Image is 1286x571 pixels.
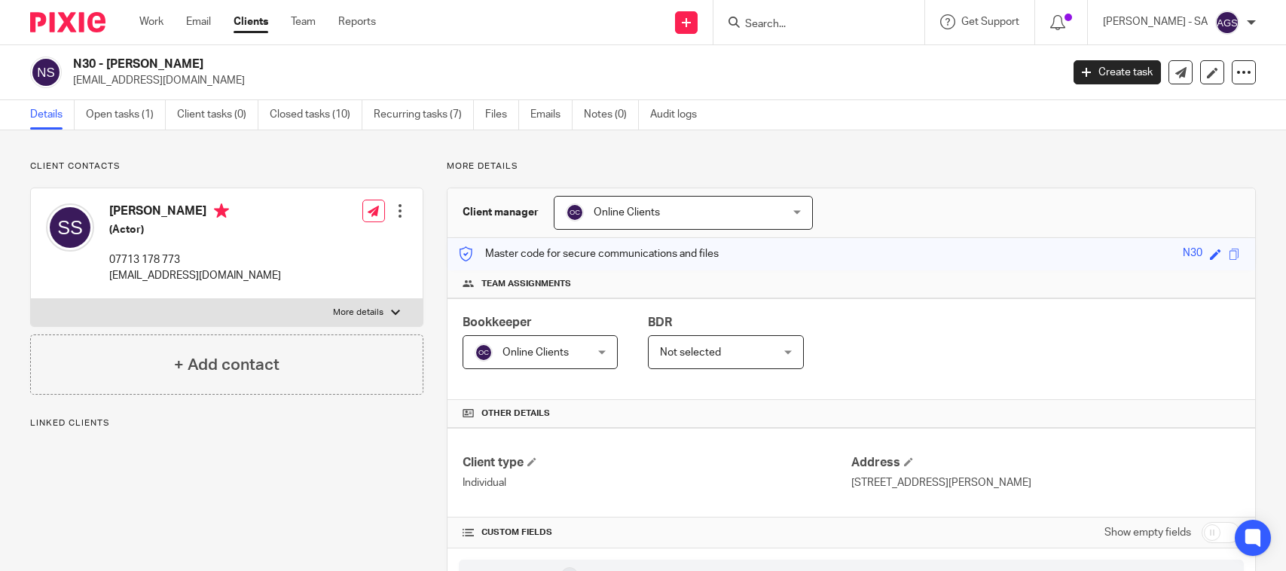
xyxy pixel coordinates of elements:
[338,14,376,29] a: Reports
[73,73,1051,88] p: [EMAIL_ADDRESS][DOMAIN_NAME]
[463,316,532,328] span: Bookkeeper
[851,475,1240,490] p: [STREET_ADDRESS][PERSON_NAME]
[291,14,316,29] a: Team
[73,56,855,72] h2: N30 - [PERSON_NAME]
[447,160,1256,173] p: More details
[109,268,281,283] p: [EMAIL_ADDRESS][DOMAIN_NAME]
[502,347,569,358] span: Online Clients
[177,100,258,130] a: Client tasks (0)
[30,12,105,32] img: Pixie
[1074,60,1161,84] a: Create task
[333,307,383,319] p: More details
[30,160,423,173] p: Client contacts
[109,252,281,267] p: 07713 178 773
[374,100,474,130] a: Recurring tasks (7)
[1215,11,1239,35] img: svg%3E
[186,14,211,29] a: Email
[109,222,281,237] h5: (Actor)
[660,347,721,358] span: Not selected
[459,246,719,261] p: Master code for secure communications and files
[481,408,550,420] span: Other details
[109,203,281,222] h4: [PERSON_NAME]
[584,100,639,130] a: Notes (0)
[1104,525,1191,540] label: Show empty fields
[30,417,423,429] p: Linked clients
[650,100,708,130] a: Audit logs
[214,203,229,218] i: Primary
[594,207,660,218] span: Online Clients
[463,205,539,220] h3: Client manager
[744,18,879,32] input: Search
[139,14,163,29] a: Work
[174,353,279,377] h4: + Add contact
[961,17,1019,27] span: Get Support
[566,203,584,221] img: svg%3E
[270,100,362,130] a: Closed tasks (10)
[485,100,519,130] a: Files
[1103,14,1208,29] p: [PERSON_NAME] - SA
[46,203,94,252] img: svg%3E
[234,14,268,29] a: Clients
[851,455,1240,471] h4: Address
[86,100,166,130] a: Open tasks (1)
[648,316,672,328] span: BDR
[481,278,571,290] span: Team assignments
[475,344,493,362] img: svg%3E
[530,100,573,130] a: Emails
[463,475,851,490] p: Individual
[30,100,75,130] a: Details
[463,527,851,539] h4: CUSTOM FIELDS
[1183,246,1202,263] div: N30
[30,56,62,88] img: svg%3E
[463,455,851,471] h4: Client type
